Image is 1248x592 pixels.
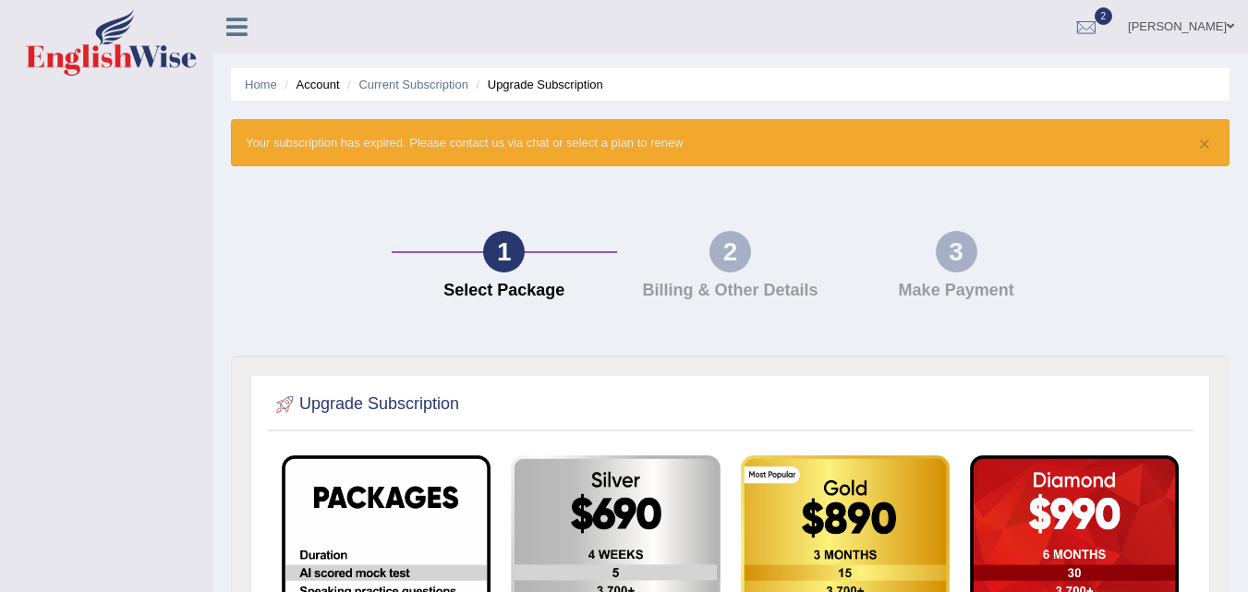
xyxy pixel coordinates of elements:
button: × [1199,134,1210,153]
span: 2 [1095,7,1113,25]
a: Home [245,78,277,91]
a: Current Subscription [358,78,468,91]
div: 2 [709,231,751,272]
li: Upgrade Subscription [472,76,603,93]
div: Your subscription has expired. Please contact us via chat or select a plan to renew [231,119,1230,166]
div: 3 [936,231,977,272]
h4: Make Payment [853,282,1060,300]
h4: Select Package [401,282,609,300]
li: Account [280,76,339,93]
div: 1 [483,231,525,272]
h2: Upgrade Subscription [272,391,459,418]
h4: Billing & Other Details [626,282,834,300]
